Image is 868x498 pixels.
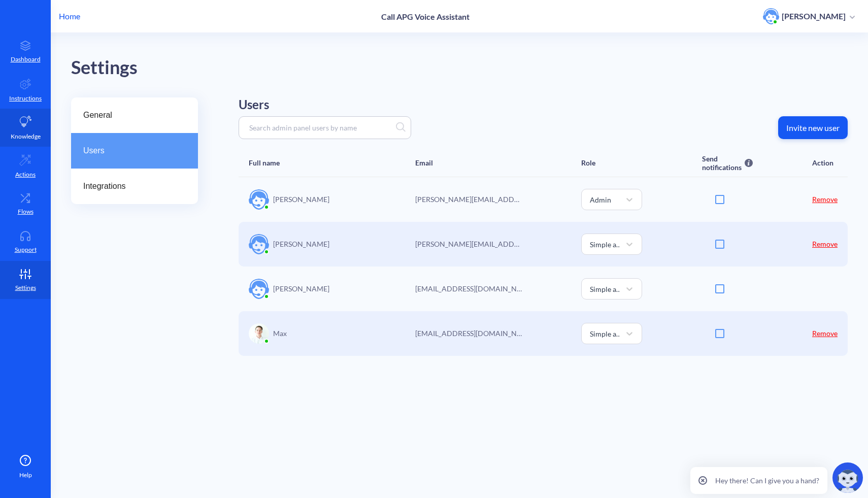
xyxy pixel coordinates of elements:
div: Email [415,158,433,167]
img: copilot-icon.svg [832,462,863,493]
img: user image [249,323,269,344]
a: Remove [812,195,838,204]
p: Support [15,245,37,254]
p: Hey there! Can I give you a hand? [715,475,819,486]
p: Dashboard [11,55,41,64]
h2: Users [239,97,848,112]
button: user photo[PERSON_NAME] [758,7,860,25]
div: Role [581,158,595,167]
img: user image [249,234,269,254]
div: Simple admin [590,239,621,249]
div: Action [812,158,833,167]
a: Integrations [71,169,198,204]
p: Settings [15,283,36,292]
img: user image [249,279,269,299]
p: Max [273,328,287,339]
p: Actions [15,170,36,179]
p: olena.mordacheva@botscrew.com [415,283,522,294]
a: Users [71,133,198,169]
span: Users [83,145,178,157]
img: user photo [763,8,779,24]
img: info icon [743,154,753,172]
p: christina.vergelets@botscrew.com [415,239,522,249]
p: Call APG Voice Assistant [381,12,470,21]
div: Admin [590,194,611,205]
span: General [83,109,178,121]
div: Settings [71,53,868,82]
div: Send notifications [702,154,743,172]
span: Integrations [83,180,178,192]
button: Invite new user [778,116,848,139]
input: Search admin panel users by name [244,122,396,134]
p: ivan.zemziulin@botscrew.com [415,194,522,205]
p: Instructions [9,94,42,103]
p: Home [59,10,80,22]
a: Remove [812,329,838,338]
p: [PERSON_NAME] [273,194,329,205]
p: [PERSON_NAME] [273,283,329,294]
div: Simple admin [590,283,621,294]
p: Invite new user [786,123,840,133]
a: Remove [812,240,838,248]
div: Full name [249,158,280,167]
a: General [71,97,198,133]
p: [PERSON_NAME] [273,239,329,249]
p: Flows [18,207,34,216]
div: Simple admin [590,328,621,339]
p: max@botscrew.com [415,328,522,339]
p: Knowledge [11,132,41,141]
img: user image [249,189,269,210]
span: Help [19,471,32,480]
p: [PERSON_NAME] [782,11,846,22]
